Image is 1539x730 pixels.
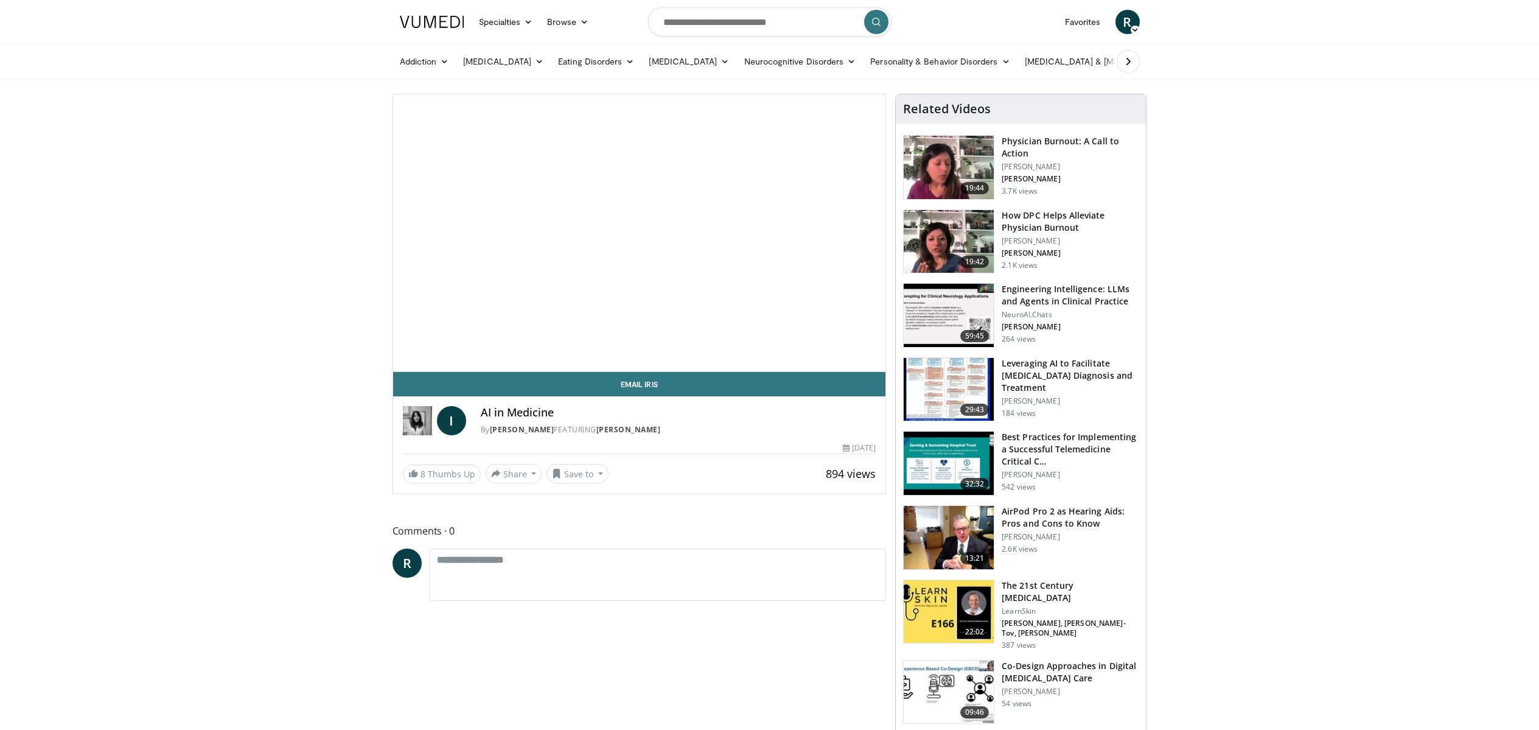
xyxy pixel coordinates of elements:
[1002,660,1139,684] h3: Co-Design Approaches in Digital [MEDICAL_DATA] Care
[1002,236,1139,246] p: [PERSON_NAME]
[1002,283,1139,307] h3: Engineering Intelligence: LLMs and Agents in Clinical Practice
[960,256,989,268] span: 19:42
[843,443,876,454] div: [DATE]
[421,468,425,480] span: 8
[903,209,1139,274] a: 19:42 How DPC Helps Alleviate Physician Burnout [PERSON_NAME] [PERSON_NAME] 2.1K views
[960,706,989,718] span: 09:46
[1002,186,1038,196] p: 3.7K views
[960,626,989,638] span: 22:02
[904,580,994,644] img: 25431246-1269-42a8-a8a5-913a9f51cb16.150x105_q85_crop-smart_upscale.jpg
[393,49,456,74] a: Addiction
[904,136,994,199] img: ae962841-479a-4fc3-abd9-1af602e5c29c.150x105_q85_crop-smart_upscale.jpg
[393,94,886,372] video-js: Video Player
[546,464,609,483] button: Save to
[903,505,1139,570] a: 13:21 AirPod Pro 2 as Hearing Aids: Pros and Cons to Know [PERSON_NAME] 2.6K views
[903,135,1139,200] a: 19:44 Physician Burnout: A Call to Action [PERSON_NAME] [PERSON_NAME] 3.7K views
[1002,641,1036,650] p: 387 views
[1002,396,1139,406] p: [PERSON_NAME]
[903,357,1139,422] a: 29:43 Leveraging AI to Facilitate [MEDICAL_DATA] Diagnosis and Treatment [PERSON_NAME] 184 views
[393,523,887,539] span: Comments 0
[904,432,994,495] img: b12dae1b-5470-4178-b022-d9bdaad706a6.150x105_q85_crop-smart_upscale.jpg
[903,283,1139,348] a: 59:45 Engineering Intelligence: LLMs and Agents in Clinical Practice NeuroAI.Chats [PERSON_NAME] ...
[1002,505,1139,530] h3: AirPod Pro 2 as Hearing Aids: Pros and Cons to Know
[1115,10,1140,34] a: R
[1002,431,1139,468] h3: Best Practices for Implementing a Successful Telemedicine Critical C…
[596,424,661,435] a: [PERSON_NAME]
[551,49,641,74] a: Eating Disorders
[403,406,432,435] img: Dr. Iris Gorfinkel
[904,661,994,724] img: eff7de8f-077c-4608-80ca-f678e94f3178.150x105_q85_crop-smart_upscale.jpg
[490,424,554,435] a: [PERSON_NAME]
[1002,261,1038,270] p: 2.1K views
[903,431,1139,496] a: 32:32 Best Practices for Implementing a Successful Telemedicine Critical C… [PERSON_NAME] 542 views
[456,49,551,74] a: [MEDICAL_DATA]
[1017,49,1192,74] a: [MEDICAL_DATA] & [MEDICAL_DATA]
[1002,699,1031,709] p: 54 views
[1002,174,1139,184] p: [PERSON_NAME]
[486,464,542,483] button: Share
[960,552,989,564] span: 13:21
[1002,310,1139,320] p: NeuroAI.Chats
[472,10,540,34] a: Specialties
[648,7,892,37] input: Search topics, interventions
[400,16,464,28] img: VuMedi Logo
[1002,209,1139,234] h3: How DPC Helps Alleviate Physician Burnout
[393,372,886,396] a: Email Iris
[737,49,864,74] a: Neurocognitive Disorders
[960,182,989,194] span: 19:44
[437,406,466,435] a: I
[904,210,994,273] img: 8c03ed1f-ed96-42cb-9200-2a88a5e9b9ab.150x105_q85_crop-smart_upscale.jpg
[1002,619,1139,638] p: [PERSON_NAME], [PERSON_NAME]-Tov, [PERSON_NAME]
[903,580,1139,650] a: 22:02 The 21st Century [MEDICAL_DATA] LearnSkin [PERSON_NAME], [PERSON_NAME]-Tov, [PERSON_NAME] 3...
[903,660,1139,725] a: 09:46 Co-Design Approaches in Digital [MEDICAL_DATA] Care [PERSON_NAME] 54 views
[960,478,989,490] span: 32:32
[1002,248,1139,258] p: [PERSON_NAME]
[1002,580,1139,604] h3: The 21st Century [MEDICAL_DATA]
[826,466,876,481] span: 894 views
[481,406,876,419] h4: AI in Medicine
[481,424,876,435] div: By FEATURING
[1002,687,1139,697] p: [PERSON_NAME]
[863,49,1017,74] a: Personality & Behavior Disorders
[904,358,994,421] img: a028b2ed-2799-4348-b6b4-733b0fc51b04.150x105_q85_crop-smart_upscale.jpg
[540,10,596,34] a: Browse
[960,404,989,416] span: 29:43
[393,549,422,578] a: R
[960,330,989,342] span: 59:45
[1002,322,1139,332] p: [PERSON_NAME]
[403,465,481,483] a: 8 Thumbs Up
[1002,532,1139,542] p: [PERSON_NAME]
[1002,162,1139,172] p: [PERSON_NAME]
[1002,470,1139,480] p: [PERSON_NAME]
[1002,409,1036,418] p: 184 views
[1058,10,1108,34] a: Favorites
[1002,357,1139,394] h3: Leveraging AI to Facilitate [MEDICAL_DATA] Diagnosis and Treatment
[903,102,991,116] h4: Related Videos
[1002,606,1139,616] p: LearnSkin
[904,506,994,569] img: a78774a7-53a7-4b08-bcf0-1e3aa9dc638f.150x105_q85_crop-smart_upscale.jpg
[1002,482,1036,492] p: 542 views
[1002,334,1036,344] p: 264 views
[904,284,994,347] img: ea6b8c10-7800-4812-b957-8d44f0be21f9.150x105_q85_crop-smart_upscale.jpg
[641,49,736,74] a: [MEDICAL_DATA]
[1002,135,1139,160] h3: Physician Burnout: A Call to Action
[1002,544,1038,554] p: 2.6K views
